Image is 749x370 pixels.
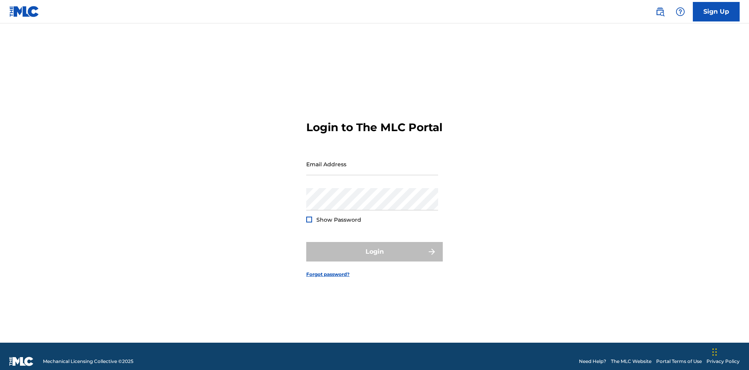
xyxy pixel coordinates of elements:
[693,2,740,21] a: Sign Up
[306,271,350,278] a: Forgot password?
[712,340,717,364] div: Drag
[43,358,133,365] span: Mechanical Licensing Collective © 2025
[676,7,685,16] img: help
[316,216,361,223] span: Show Password
[9,357,34,366] img: logo
[9,6,39,17] img: MLC Logo
[655,7,665,16] img: search
[710,333,749,370] iframe: Chat Widget
[673,4,688,20] div: Help
[579,358,606,365] a: Need Help?
[706,358,740,365] a: Privacy Policy
[652,4,668,20] a: Public Search
[611,358,651,365] a: The MLC Website
[656,358,702,365] a: Portal Terms of Use
[306,121,442,134] h3: Login to The MLC Portal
